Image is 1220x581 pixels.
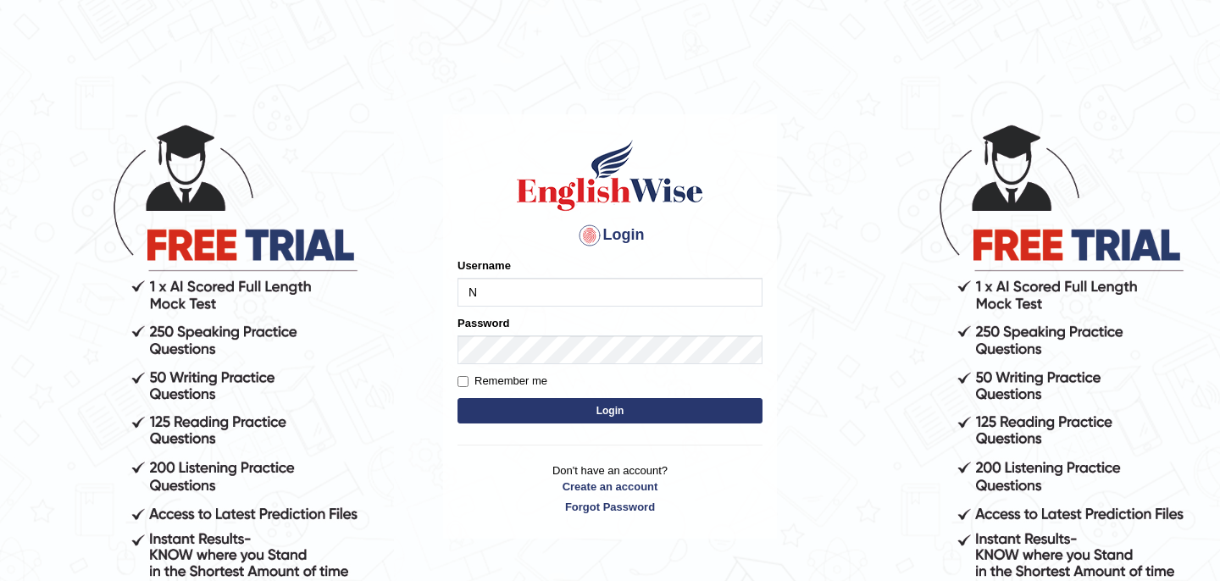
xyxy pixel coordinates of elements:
[457,479,762,495] a: Create an account
[457,398,762,423] button: Login
[457,257,511,274] label: Username
[457,376,469,387] input: Remember me
[513,137,707,213] img: Logo of English Wise sign in for intelligent practice with AI
[457,373,547,390] label: Remember me
[457,499,762,515] a: Forgot Password
[457,222,762,249] h4: Login
[457,462,762,515] p: Don't have an account?
[457,315,509,331] label: Password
